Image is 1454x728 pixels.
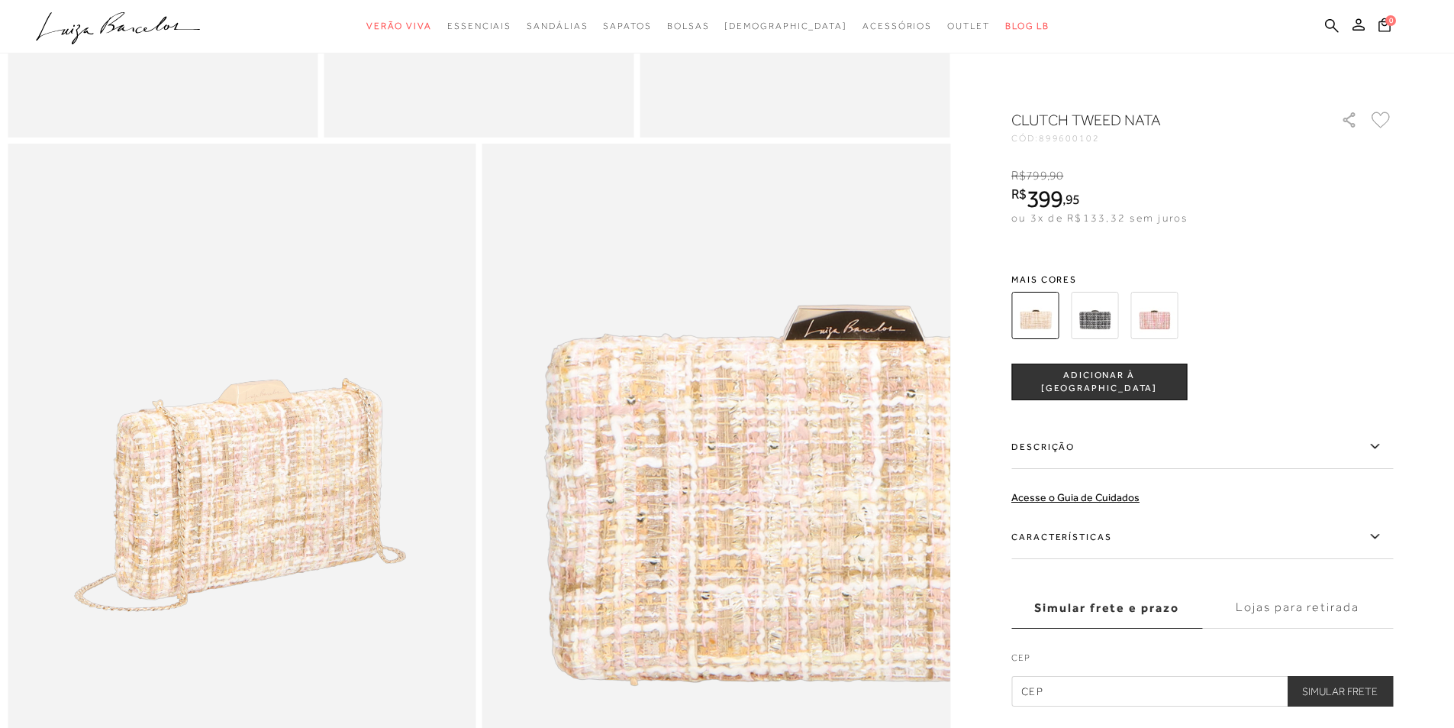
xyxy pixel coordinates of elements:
span: Acessórios [862,21,932,31]
label: Lojas para retirada [1202,587,1393,629]
a: categoryNavScreenReaderText [603,12,651,40]
button: 0 [1374,17,1395,37]
span: 399 [1027,185,1062,212]
a: Acesse o Guia de Cuidados [1011,491,1140,503]
img: CLUTCH TWEED ROSA [1130,292,1178,339]
a: categoryNavScreenReaderText [862,12,932,40]
span: [DEMOGRAPHIC_DATA] [724,21,847,31]
span: Mais cores [1011,275,1393,284]
img: CLUTCH TWEED NATA [1011,292,1059,339]
label: Descrição [1011,425,1393,469]
span: Sapatos [603,21,651,31]
span: BLOG LB [1005,21,1049,31]
a: categoryNavScreenReaderText [447,12,511,40]
span: Bolsas [667,21,710,31]
span: Sandálias [527,21,588,31]
button: ADICIONAR À [GEOGRAPHIC_DATA] [1011,364,1187,400]
a: BLOG LB [1005,12,1049,40]
i: R$ [1011,187,1027,201]
i: R$ [1011,169,1026,183]
div: CÓD: [1011,134,1317,143]
label: CEP [1011,651,1393,672]
label: Características [1011,515,1393,559]
span: ou 3x de R$133,32 sem juros [1011,212,1188,224]
i: , [1062,193,1080,206]
label: Simular frete e prazo [1011,587,1202,629]
img: CLUTCH TWEED PRETO [1071,292,1118,339]
span: 899600102 [1039,133,1100,144]
a: categoryNavScreenReaderText [527,12,588,40]
a: categoryNavScreenReaderText [366,12,432,40]
a: categoryNavScreenReaderText [947,12,990,40]
span: 90 [1049,169,1063,183]
button: Simular Frete [1287,676,1393,707]
span: Outlet [947,21,990,31]
input: CEP [1011,676,1393,707]
span: Essenciais [447,21,511,31]
a: categoryNavScreenReaderText [667,12,710,40]
i: , [1047,169,1064,183]
span: 799 [1026,169,1046,183]
span: ADICIONAR À [GEOGRAPHIC_DATA] [1012,369,1186,396]
span: 95 [1066,191,1080,207]
a: noSubCategoriesText [724,12,847,40]
span: Verão Viva [366,21,432,31]
h1: CLUTCH TWEED NATA [1011,109,1298,131]
span: 0 [1385,15,1396,26]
